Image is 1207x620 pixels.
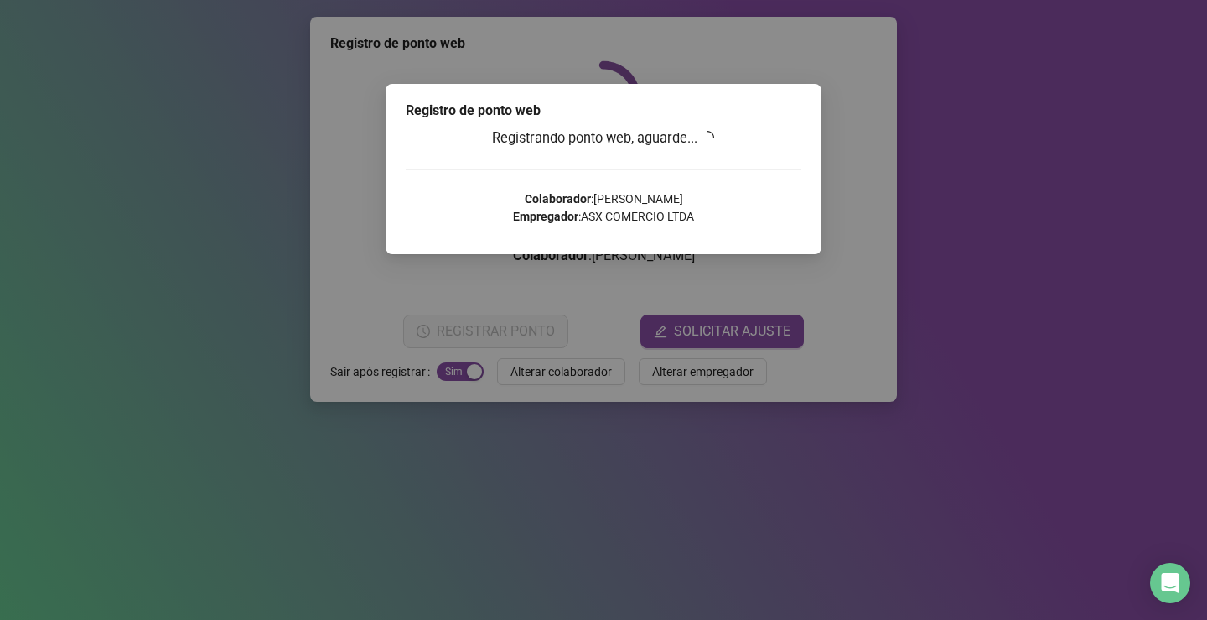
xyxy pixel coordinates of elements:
strong: Colaborador [525,192,591,206]
strong: Empregador [513,210,578,223]
span: loading [700,129,716,145]
div: Registro de ponto web [406,101,801,121]
div: Open Intercom Messenger [1150,563,1190,603]
p: : [PERSON_NAME] : ASX COMERCIO LTDA [406,190,801,226]
h3: Registrando ponto web, aguarde... [406,128,801,149]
